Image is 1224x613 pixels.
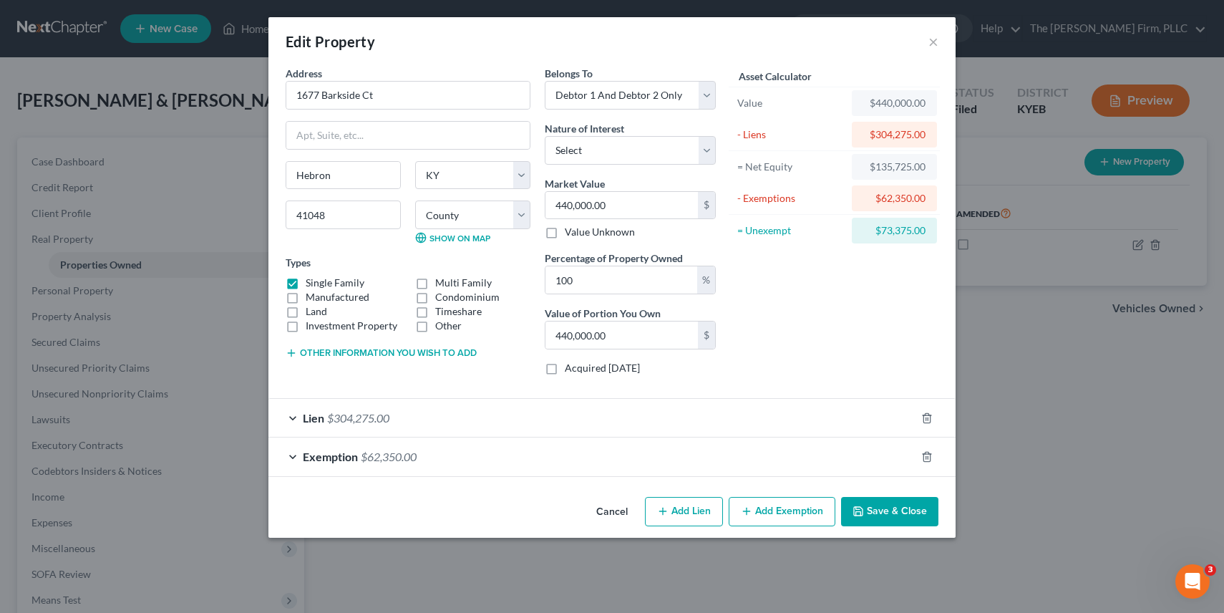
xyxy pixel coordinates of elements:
label: Multi Family [435,276,492,290]
label: Types [286,255,311,270]
input: 0.00 [545,192,698,219]
div: $ [698,192,715,219]
input: Apt, Suite, etc... [286,122,530,149]
label: Manufactured [306,290,369,304]
input: 0.00 [545,322,698,349]
div: = Net Equity [737,160,845,174]
span: $62,350.00 [361,450,417,463]
div: $304,275.00 [863,127,926,142]
label: Condominium [435,290,500,304]
label: Timeshare [435,304,482,319]
label: Percentage of Property Owned [545,251,683,266]
span: $304,275.00 [327,411,389,425]
span: Exemption [303,450,358,463]
span: Belongs To [545,67,593,79]
span: Lien [303,411,324,425]
button: Other information you wish to add [286,347,477,359]
button: Cancel [585,498,639,527]
div: Value [737,96,845,110]
div: - Liens [737,127,845,142]
div: $135,725.00 [863,160,926,174]
span: Address [286,67,322,79]
label: Market Value [545,176,605,191]
button: Add Lien [645,497,723,527]
div: = Unexempt [737,223,845,238]
label: Value Unknown [565,225,635,239]
button: × [928,33,938,50]
label: Value of Portion You Own [545,306,661,321]
label: Land [306,304,327,319]
label: Single Family [306,276,364,290]
input: Enter city... [286,162,400,189]
span: 3 [1205,564,1216,576]
div: $440,000.00 [863,96,926,110]
label: Acquired [DATE] [565,361,640,375]
label: Other [435,319,462,333]
input: Enter zip... [286,201,401,229]
div: % [697,266,715,294]
input: 0.00 [545,266,697,294]
a: Show on Map [415,232,490,243]
button: Save & Close [841,497,938,527]
label: Investment Property [306,319,397,333]
input: Enter address... [286,82,530,109]
div: - Exemptions [737,191,845,206]
div: Edit Property [286,32,375,52]
iframe: Intercom live chat [1175,564,1210,599]
div: $73,375.00 [863,223,926,238]
label: Nature of Interest [545,121,624,136]
div: $ [698,322,715,349]
label: Asset Calculator [739,69,812,84]
button: Add Exemption [729,497,835,527]
div: $62,350.00 [863,191,926,206]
